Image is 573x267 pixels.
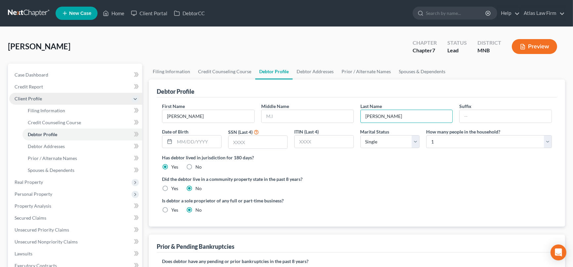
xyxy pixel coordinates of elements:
span: Credit Report [15,84,43,89]
a: DebtorCC [171,7,208,19]
a: Filing Information [22,105,142,117]
a: Help [498,7,520,19]
input: -- [162,110,254,123]
span: [PERSON_NAME] [8,41,70,51]
label: No [195,185,202,192]
input: MM/DD/YYYY [175,135,221,148]
label: No [195,164,202,170]
label: First Name [162,103,185,110]
label: SSN (Last 4) [228,129,253,135]
div: Debtor Profile [157,87,194,95]
a: Filing Information [149,64,194,80]
input: -- [460,110,552,123]
span: Personal Property [15,191,52,197]
div: Status [447,39,467,47]
label: How many people in the household? [426,128,500,135]
label: Yes [171,164,178,170]
label: Marital Status [360,128,389,135]
span: Filing Information [28,108,65,113]
a: Debtor Addresses [293,64,338,80]
span: Credit Counseling Course [28,120,81,125]
a: Debtor Addresses [22,140,142,152]
a: Case Dashboard [9,69,142,81]
a: Debtor Profile [22,129,142,140]
span: Case Dashboard [15,72,48,78]
a: Atlas Law Firm [520,7,565,19]
label: Date of Birth [162,128,188,135]
span: Unsecured Priority Claims [15,227,69,233]
button: Preview [512,39,557,54]
label: Has debtor lived in jurisdiction for 180 days? [162,154,552,161]
span: Property Analysis [15,203,51,209]
span: New Case [69,11,91,16]
span: Debtor Addresses [28,143,65,149]
input: XXXX [228,136,287,148]
a: Credit Report [9,81,142,93]
a: Property Analysis [9,200,142,212]
a: Prior / Alternate Names [22,152,142,164]
span: Debtor Profile [28,132,57,137]
div: District [477,39,501,47]
label: Does debtor have any pending or prior bankruptcies in the past 8 years? [162,258,552,265]
input: -- [361,110,453,123]
a: Spouses & Dependents [22,164,142,176]
label: Is debtor a sole proprietor of any full or part-time business? [162,197,353,204]
span: Lawsuits [15,251,32,256]
label: No [195,207,202,213]
label: Last Name [360,103,382,110]
label: ITIN (Last 4) [294,128,319,135]
a: Secured Claims [9,212,142,224]
input: XXXX [295,135,353,148]
span: Secured Claims [15,215,46,221]
span: 7 [432,47,435,53]
a: Credit Counseling Course [22,117,142,129]
input: Search by name... [426,7,486,19]
div: Lead [447,47,467,54]
a: Spouses & Dependents [395,64,449,80]
a: Lawsuits [9,248,142,260]
a: Unsecured Nonpriority Claims [9,236,142,248]
a: Client Portal [128,7,171,19]
span: Client Profile [15,96,42,101]
span: Unsecured Nonpriority Claims [15,239,78,244]
a: Credit Counseling Course [194,64,255,80]
div: MNB [477,47,501,54]
span: Spouses & Dependents [28,167,74,173]
a: Prior / Alternate Names [338,64,395,80]
label: Suffix [459,103,471,110]
div: Chapter [413,39,437,47]
label: Middle Name [261,103,289,110]
div: Chapter [413,47,437,54]
label: Yes [171,185,178,192]
input: M.I [262,110,353,123]
div: Prior & Pending Bankruptcies [157,242,234,250]
label: Did the debtor live in a community property state in the past 8 years? [162,176,552,183]
a: Unsecured Priority Claims [9,224,142,236]
a: Home [100,7,128,19]
div: Open Intercom Messenger [551,244,566,260]
a: Debtor Profile [255,64,293,80]
span: Prior / Alternate Names [28,155,77,161]
span: Real Property [15,179,43,185]
label: Yes [171,207,178,213]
